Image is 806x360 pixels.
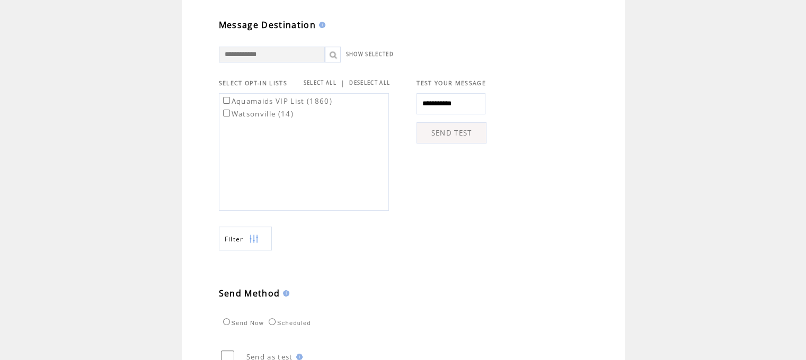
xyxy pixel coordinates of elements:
img: help.gif [293,354,303,360]
input: Scheduled [269,318,276,325]
label: Send Now [220,320,264,326]
img: filters.png [249,227,259,251]
img: help.gif [280,290,289,296]
label: Watsonville (14) [221,109,294,119]
img: help.gif [316,22,325,28]
span: | [341,78,345,88]
a: SELECT ALL [304,79,336,86]
label: Scheduled [266,320,311,326]
label: Aquamaids VIP List (1860) [221,96,332,106]
span: Show filters [225,235,244,244]
a: SEND TEST [417,122,486,143]
input: Send Now [223,318,230,325]
a: SHOW SELECTED [346,51,394,58]
input: Watsonville (14) [223,110,230,116]
a: DESELECT ALL [349,79,390,86]
span: Send Method [219,287,280,299]
input: Aquamaids VIP List (1860) [223,97,230,104]
a: Filter [219,227,272,250]
span: TEST YOUR MESSAGE [417,79,486,87]
span: SELECT OPT-IN LISTS [219,79,287,87]
span: Message Destination [219,19,316,31]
